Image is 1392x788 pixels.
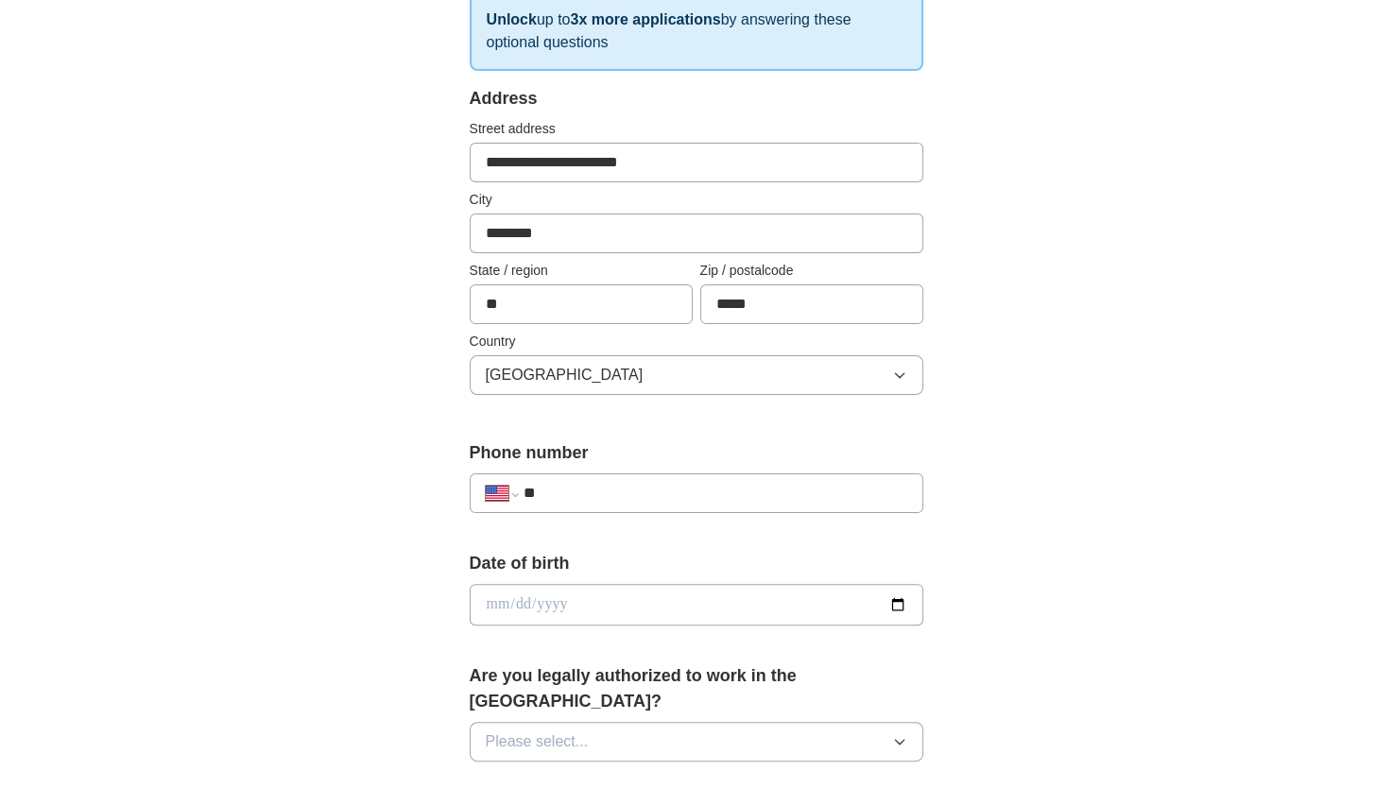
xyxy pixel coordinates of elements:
[700,261,923,281] label: Zip / postalcode
[470,551,923,576] label: Date of birth
[470,663,923,714] label: Are you legally authorized to work in the [GEOGRAPHIC_DATA]?
[470,440,923,466] label: Phone number
[487,11,537,27] strong: Unlock
[470,261,693,281] label: State / region
[470,355,923,395] button: [GEOGRAPHIC_DATA]
[470,86,923,111] div: Address
[486,730,589,753] span: Please select...
[470,332,923,351] label: Country
[470,190,923,210] label: City
[570,11,720,27] strong: 3x more applications
[470,119,923,139] label: Street address
[470,722,923,762] button: Please select...
[486,364,644,386] span: [GEOGRAPHIC_DATA]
